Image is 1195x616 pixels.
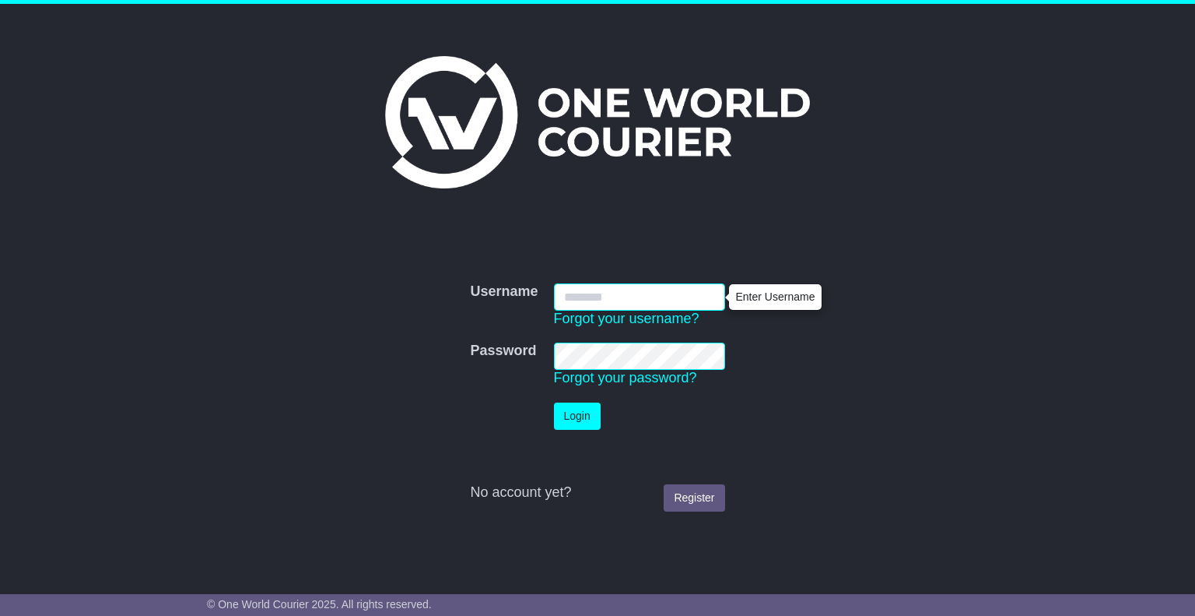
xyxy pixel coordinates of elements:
a: Register [664,484,724,512]
div: Enter Username [730,285,821,309]
button: Login [554,403,601,430]
span: © One World Courier 2025. All rights reserved. [207,598,432,611]
img: One World [385,56,810,188]
a: Forgot your username? [554,311,699,326]
label: Username [470,283,538,301]
div: No account yet? [470,484,724,502]
a: Forgot your password? [554,370,697,385]
label: Password [470,343,536,360]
